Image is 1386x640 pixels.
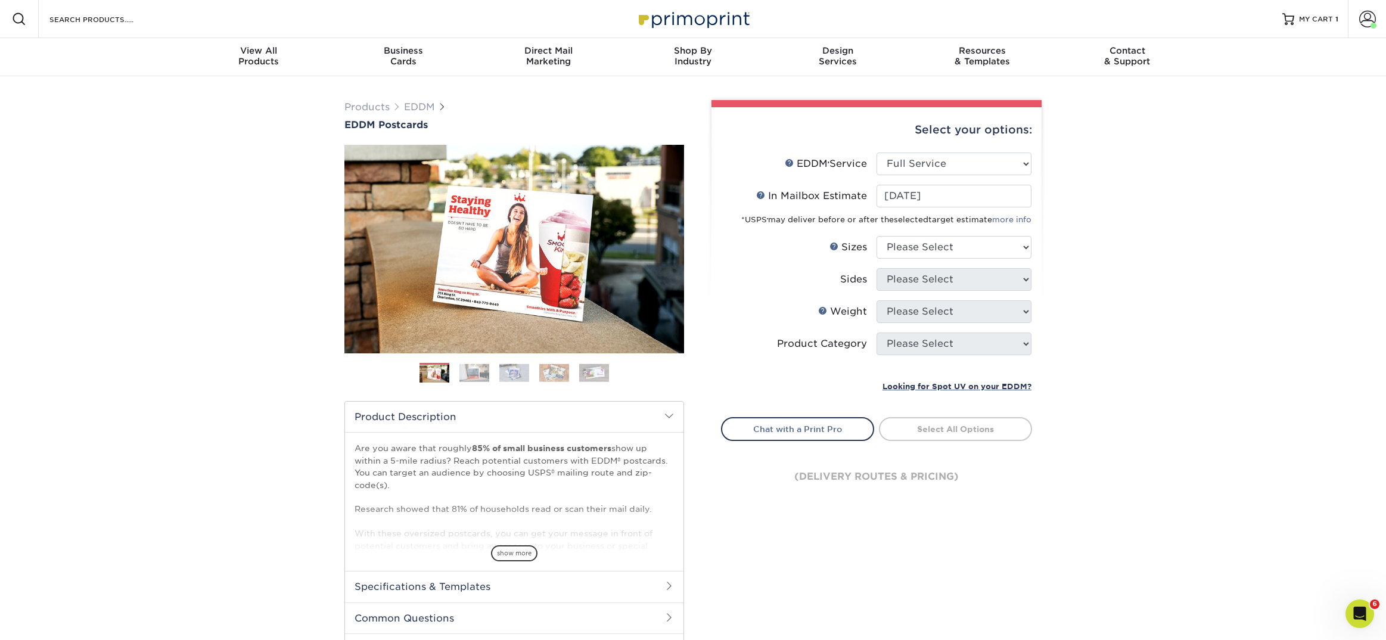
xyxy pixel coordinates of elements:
sup: ® [828,161,829,166]
a: Looking for Spot UV on your EDDM? [882,380,1031,392]
img: EDDM 05 [579,364,609,382]
img: EDDM 02 [459,364,489,382]
span: View All [187,45,331,56]
div: & Support [1055,45,1199,67]
a: EDDM Postcards [344,119,684,131]
input: Select Date [877,185,1031,207]
a: Products [344,101,390,113]
iframe: Intercom live chat [1345,599,1374,628]
a: Select All Options [879,417,1032,441]
div: In Mailbox Estimate [756,189,867,203]
div: Cards [331,45,476,67]
img: EDDM 01 [419,364,449,384]
div: Weight [818,305,867,319]
span: Shop By [621,45,766,56]
iframe: Google Customer Reviews [3,604,101,636]
div: Services [765,45,910,67]
span: Design [765,45,910,56]
a: Resources& Templates [910,38,1055,76]
span: show more [491,545,537,561]
div: Select your options: [721,107,1032,153]
span: selected [894,215,928,224]
h2: Common Questions [345,602,683,633]
div: Products [187,45,331,67]
div: Industry [621,45,766,67]
a: more info [992,215,1031,224]
img: EDDM 03 [499,364,529,382]
a: Direct MailMarketing [476,38,621,76]
div: EDDM Service [785,157,867,171]
span: 1 [1335,15,1338,23]
input: SEARCH PRODUCTS..... [48,12,164,26]
span: Contact [1055,45,1199,56]
a: EDDM [404,101,435,113]
small: Looking for Spot UV on your EDDM? [882,382,1031,391]
a: BusinessCards [331,38,476,76]
a: DesignServices [765,38,910,76]
span: EDDM Postcards [344,119,428,131]
a: Contact& Support [1055,38,1199,76]
a: View AllProducts [187,38,331,76]
img: EDDM Postcards 01 [344,132,684,366]
span: Direct Mail [476,45,621,56]
a: Chat with a Print Pro [721,417,874,441]
h2: Product Description [345,402,683,432]
span: 6 [1370,599,1379,609]
span: Resources [910,45,1055,56]
a: Shop ByIndustry [621,38,766,76]
div: Marketing [476,45,621,67]
sup: ® [767,218,768,221]
span: MY CART [1299,14,1333,24]
h2: Specifications & Templates [345,571,683,602]
strong: 85% of small business customers [472,443,611,453]
div: Sides [840,272,867,287]
small: *USPS may deliver before or after the target estimate [741,215,1031,224]
div: Sizes [829,240,867,254]
div: Product Category [777,337,867,351]
img: Primoprint [633,6,753,32]
span: Business [331,45,476,56]
div: & Templates [910,45,1055,67]
img: EDDM 04 [539,364,569,382]
div: (delivery routes & pricing) [721,441,1032,512]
